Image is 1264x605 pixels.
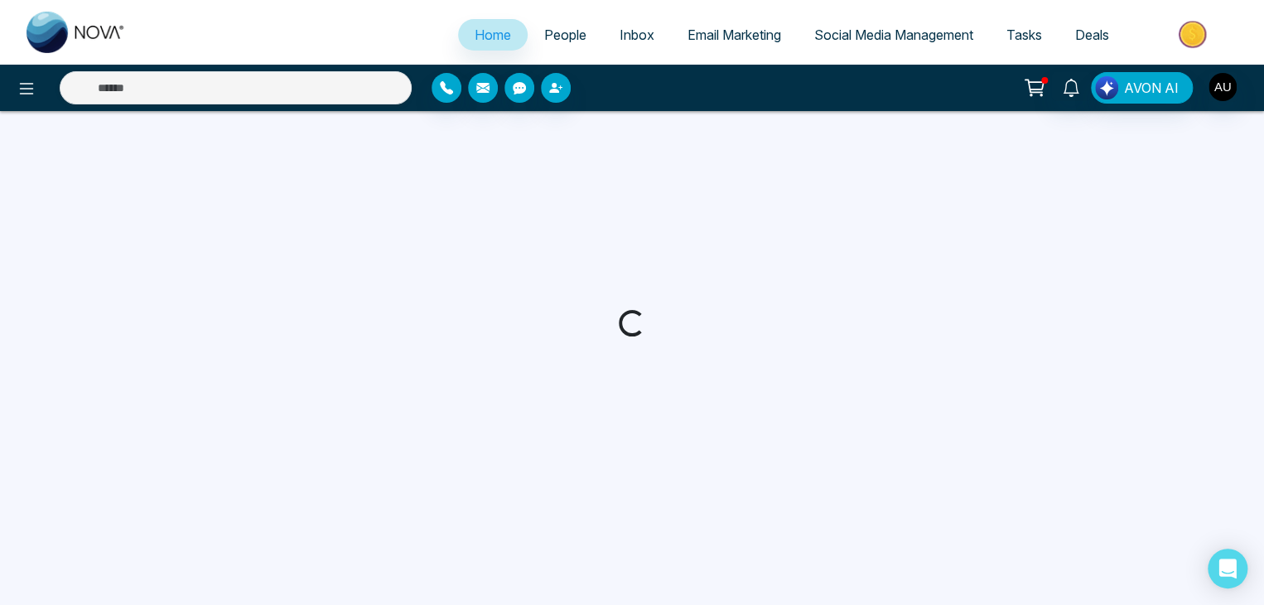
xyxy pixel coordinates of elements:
[671,19,798,51] a: Email Marketing
[458,19,528,51] a: Home
[603,19,671,51] a: Inbox
[1134,16,1254,53] img: Market-place.gif
[814,27,973,43] span: Social Media Management
[620,27,654,43] span: Inbox
[1208,549,1247,588] div: Open Intercom Messenger
[475,27,511,43] span: Home
[687,27,781,43] span: Email Marketing
[1124,78,1179,98] span: AVON AI
[544,27,586,43] span: People
[528,19,603,51] a: People
[1059,19,1126,51] a: Deals
[1209,73,1237,101] img: User Avatar
[1006,27,1042,43] span: Tasks
[1091,72,1193,104] button: AVON AI
[1075,27,1109,43] span: Deals
[1095,76,1118,99] img: Lead Flow
[990,19,1059,51] a: Tasks
[798,19,990,51] a: Social Media Management
[27,12,126,53] img: Nova CRM Logo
